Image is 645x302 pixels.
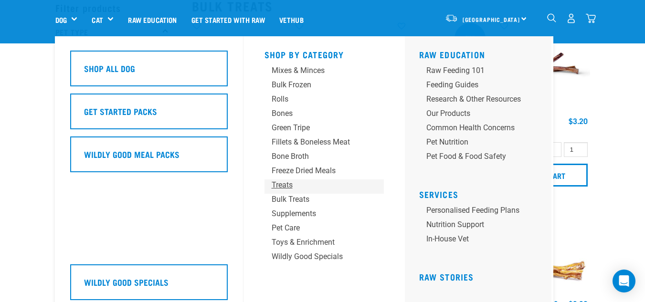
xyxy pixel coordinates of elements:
[426,136,521,148] div: Pet Nutrition
[272,237,361,248] div: Toys & Enrichment
[70,136,228,179] a: Wildly Good Meal Packs
[272,94,361,105] div: Rolls
[419,108,544,122] a: Our Products
[264,208,384,222] a: Supplements
[426,151,521,162] div: Pet Food & Food Safety
[426,108,521,119] div: Our Products
[184,0,272,39] a: Get started with Raw
[272,122,361,134] div: Green Tripe
[613,270,635,292] div: Open Intercom Messenger
[272,136,361,148] div: Fillets & Boneless Meat
[272,179,361,191] div: Treats
[419,94,544,108] a: Research & Other Resources
[272,0,311,39] a: Vethub
[272,79,361,91] div: Bulk Frozen
[264,136,384,151] a: Fillets & Boneless Meat
[586,13,596,23] img: home-icon@2x.png
[564,142,588,157] input: 1
[264,108,384,122] a: Bones
[264,222,384,237] a: Pet Care
[272,251,361,262] div: Wildly Good Specials
[272,208,361,219] div: Supplements
[426,94,521,105] div: Research & Other Resources
[272,194,361,205] div: Bulk Treats
[121,0,184,39] a: Raw Education
[84,276,169,288] h5: Wildly Good Specials
[272,151,361,162] div: Bone Broth
[264,151,384,165] a: Bone Broth
[272,222,361,234] div: Pet Care
[419,189,544,197] h5: Services
[264,94,384,108] a: Rolls
[419,219,544,233] a: Nutrition Support
[84,148,180,160] h5: Wildly Good Meal Packs
[547,13,556,22] img: home-icon-1@2x.png
[264,122,384,136] a: Green Tripe
[264,165,384,179] a: Freeze Dried Meals
[426,122,521,134] div: Common Health Concerns
[264,179,384,194] a: Treats
[419,65,544,79] a: Raw Feeding 101
[419,136,544,151] a: Pet Nutrition
[272,108,361,119] div: Bones
[264,237,384,251] a: Toys & Enrichment
[426,65,521,76] div: Raw Feeding 101
[569,116,588,125] div: $3.20
[463,18,520,21] span: [GEOGRAPHIC_DATA]
[419,52,486,57] a: Raw Education
[419,205,544,219] a: Personalised Feeding Plans
[70,51,228,94] a: Shop All Dog
[92,14,103,25] a: Cat
[445,14,458,22] img: van-moving.png
[272,165,361,177] div: Freeze Dried Meals
[70,94,228,136] a: Get Started Packs
[419,151,544,165] a: Pet Food & Food Safety
[264,50,384,57] h5: Shop By Category
[419,233,544,248] a: In-house vet
[419,79,544,94] a: Feeding Guides
[264,251,384,265] a: Wildly Good Specials
[419,274,474,279] a: Raw Stories
[566,13,576,23] img: user.png
[272,65,361,76] div: Mixes & Minces
[84,105,157,117] h5: Get Started Packs
[264,194,384,208] a: Bulk Treats
[84,62,135,74] h5: Shop All Dog
[264,65,384,79] a: Mixes & Minces
[419,122,544,136] a: Common Health Concerns
[55,14,67,25] a: Dog
[426,79,521,91] div: Feeding Guides
[264,79,384,94] a: Bulk Frozen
